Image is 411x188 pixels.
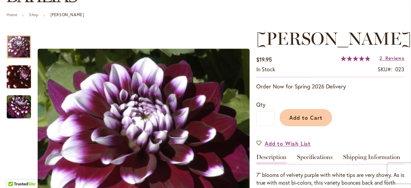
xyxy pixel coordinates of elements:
a: Shipping Information [343,154,400,164]
span: 2 [379,55,382,61]
div: 023 [395,66,404,73]
a: Shop [29,12,38,17]
div: Ryan C [7,88,31,118]
span: Reviews [385,55,404,61]
a: Home [7,12,17,17]
span: $19.95 [256,56,272,63]
div: 97% [341,56,370,61]
strong: [PERSON_NAME] [50,12,84,17]
a: 2 Reviews [379,55,404,61]
a: Description [256,154,287,164]
a: Specifications [297,154,333,164]
div: Ryan C [7,59,38,88]
span: In stock [256,66,275,73]
a: Add to Wish List [256,140,311,147]
strong: SKU [378,66,392,73]
span: Add to Wish List [265,140,311,147]
span: Qty [256,101,265,108]
img: Ryan C [7,95,31,119]
span: Add to Cart [289,114,323,121]
iframe: Launch Accessibility Center [5,164,24,183]
div: Availability [256,66,275,73]
p: Order Now for Spring 2026 Delivery [256,82,404,90]
button: Add to Cart [279,109,332,126]
div: Ryan C [7,29,38,59]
